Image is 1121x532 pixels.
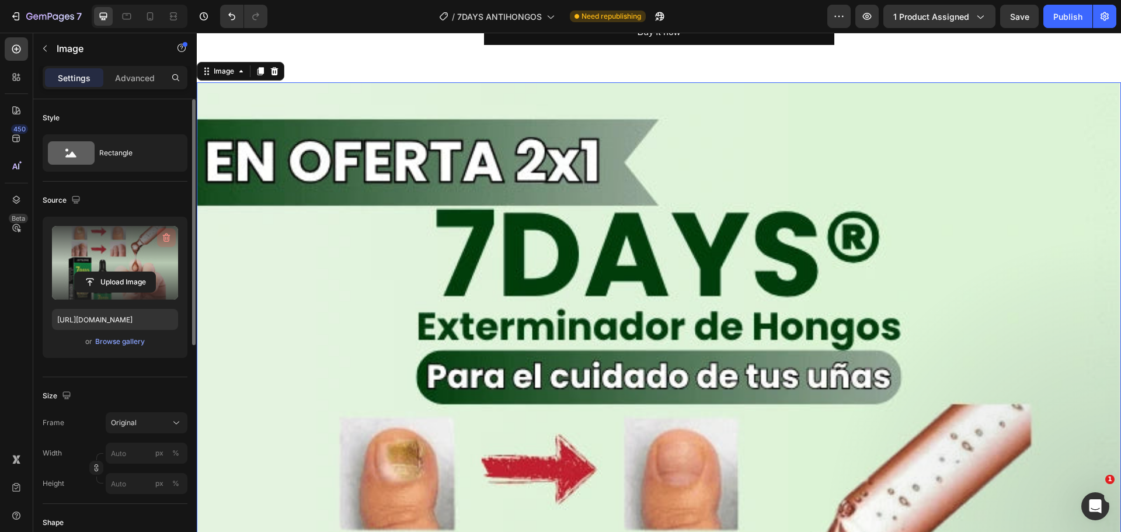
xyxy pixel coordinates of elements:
span: Need republishing [582,11,641,22]
div: Undo/Redo [220,5,267,28]
span: or [85,335,92,349]
div: Size [43,388,74,404]
div: px [155,478,163,489]
p: Advanced [115,72,155,84]
label: Height [43,478,64,489]
div: px [155,448,163,458]
input: https://example.com/image.jpg [52,309,178,330]
span: Save [1010,12,1029,22]
p: Settings [58,72,90,84]
label: Width [43,448,62,458]
span: Original [111,418,137,428]
div: % [172,478,179,489]
input: px% [106,443,187,464]
button: % [152,446,166,460]
button: Upload Image [74,272,156,293]
span: / [452,11,455,23]
input: px% [106,473,187,494]
button: 7 [5,5,87,28]
p: Image [57,41,156,55]
button: Save [1000,5,1039,28]
button: px [169,446,183,460]
div: 450 [11,124,28,134]
div: Source [43,193,83,208]
button: % [152,477,166,491]
span: 1 product assigned [893,11,969,23]
div: Publish [1053,11,1082,23]
span: 1 [1105,475,1115,484]
label: Frame [43,418,64,428]
div: Shape [43,517,64,528]
span: 7DAYS ANTIHONGOS [457,11,542,23]
button: Original [106,412,187,433]
div: Style [43,113,60,123]
button: Browse gallery [95,336,145,347]
button: px [169,477,183,491]
div: Beta [9,214,28,223]
div: % [172,448,179,458]
button: 1 product assigned [883,5,995,28]
button: Publish [1043,5,1092,28]
iframe: Intercom live chat [1081,492,1109,520]
div: Rectangle [99,140,170,166]
p: 7 [76,9,82,23]
iframe: Design area [197,33,1121,532]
